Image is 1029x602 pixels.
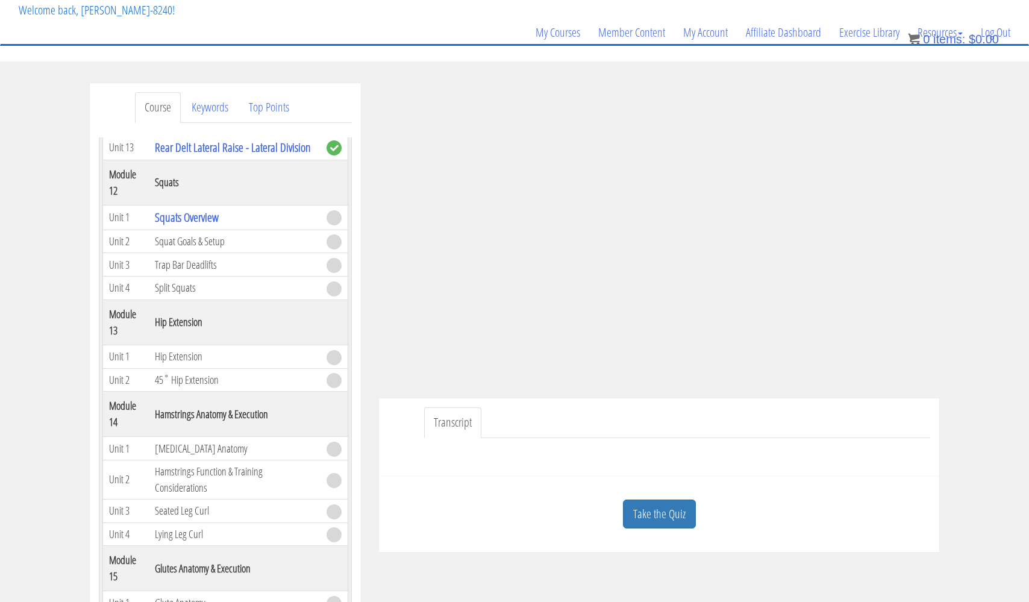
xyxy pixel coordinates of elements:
td: Unit 3 [103,253,149,277]
th: Module 12 [103,160,149,205]
td: Unit 13 [103,135,149,160]
td: Hip Extension [149,345,321,368]
th: Hamstrings Anatomy & Execution [149,392,321,437]
td: Unit 1 [103,205,149,230]
td: Unit 3 [103,499,149,522]
td: Unit 2 [103,460,149,499]
a: Exercise Library [830,4,909,61]
a: Transcript [424,407,481,438]
a: Resources [909,4,972,61]
a: Squats Overview [155,209,219,225]
td: Hamstrings Function & Training Considerations [149,460,321,499]
bdi: 0.00 [969,33,999,46]
a: Top Points [239,92,299,123]
th: Module 15 [103,546,149,591]
td: Unit 2 [103,230,149,253]
td: Split Squats [149,277,321,300]
span: 0 [923,33,930,46]
th: Module 13 [103,299,149,345]
a: Rear Delt Lateral Raise - Lateral Division [155,139,311,155]
td: Unit 4 [103,277,149,300]
a: 0 items: $0.00 [908,33,999,46]
a: Course [135,92,181,123]
a: Take the Quiz [623,500,696,529]
td: [MEDICAL_DATA] Anatomy [149,437,321,460]
th: Hip Extension [149,299,321,345]
td: Trap Bar Deadlifts [149,253,321,277]
td: Unit 4 [103,522,149,546]
span: $ [969,33,975,46]
a: Member Content [589,4,674,61]
th: Glutes Anatomy & Execution [149,546,321,591]
td: 45˚ Hip Extension [149,368,321,392]
th: Module 14 [103,392,149,437]
td: Unit 1 [103,345,149,368]
span: items: [933,33,965,46]
img: icon11.png [908,33,920,45]
a: Affiliate Dashboard [737,4,830,61]
td: Squat Goals & Setup [149,230,321,253]
a: My Courses [527,4,589,61]
a: My Account [674,4,737,61]
td: Lying Leg Curl [149,522,321,546]
td: Unit 2 [103,368,149,392]
td: Unit 1 [103,437,149,460]
td: Seated Leg Curl [149,499,321,522]
th: Squats [149,160,321,205]
span: complete [327,140,342,155]
a: Log Out [972,4,1019,61]
a: Keywords [182,92,238,123]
